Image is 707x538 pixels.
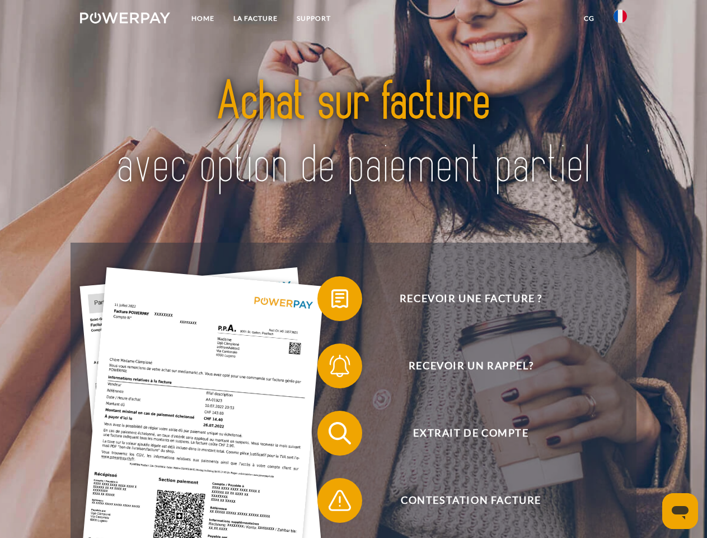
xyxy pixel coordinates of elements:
a: Home [182,8,224,29]
img: fr [614,10,627,23]
span: Recevoir un rappel? [334,344,608,388]
button: Recevoir un rappel? [317,344,608,388]
img: qb_bell.svg [326,352,354,380]
span: Extrait de compte [334,411,608,456]
img: title-powerpay_fr.svg [107,54,600,215]
iframe: Bouton de lancement de la fenêtre de messagerie [662,493,698,529]
img: qb_search.svg [326,419,354,447]
a: LA FACTURE [224,8,287,29]
a: CG [574,8,604,29]
img: logo-powerpay-white.svg [80,12,170,24]
button: Recevoir une facture ? [317,276,608,321]
a: Support [287,8,340,29]
span: Recevoir une facture ? [334,276,608,321]
img: qb_warning.svg [326,486,354,514]
button: Extrait de compte [317,411,608,456]
span: Contestation Facture [334,478,608,523]
button: Contestation Facture [317,478,608,523]
img: qb_bill.svg [326,285,354,313]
